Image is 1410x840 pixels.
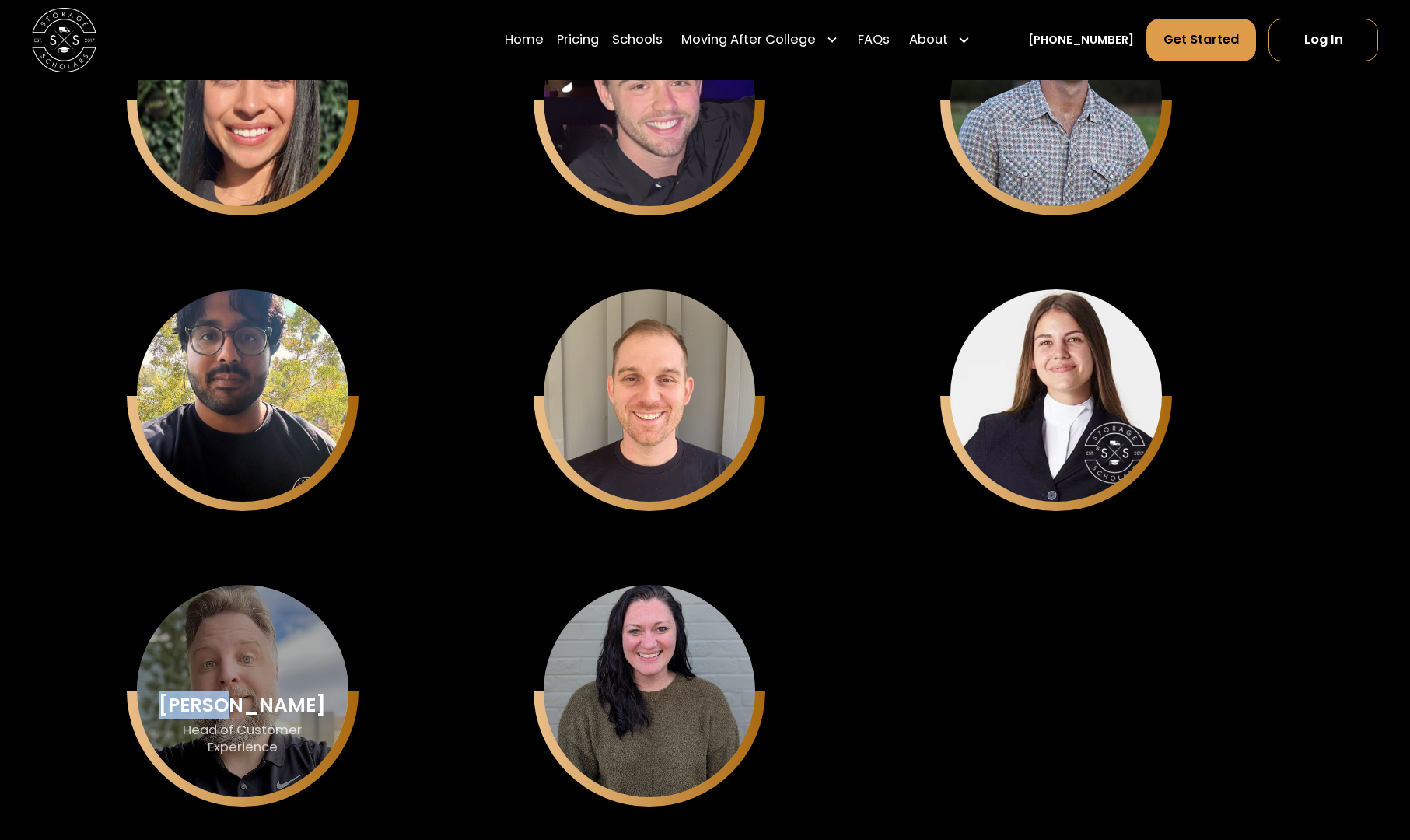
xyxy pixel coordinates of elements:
a: Log In [1268,19,1377,62]
div: [PERSON_NAME] [159,695,326,716]
div: Moving After College [675,18,845,63]
div: About [902,18,976,63]
div: Head of Customer Experience [160,722,324,755]
div: Moving After College [681,30,816,50]
a: [PHONE_NUMBER] [1028,32,1134,49]
a: Home [505,18,544,63]
a: Schools [612,18,663,63]
a: Pricing [557,18,599,63]
div: About [909,30,948,50]
a: Get Started [1146,19,1255,62]
img: Storage Scholars main logo [32,8,96,72]
a: FAQs [858,18,890,63]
